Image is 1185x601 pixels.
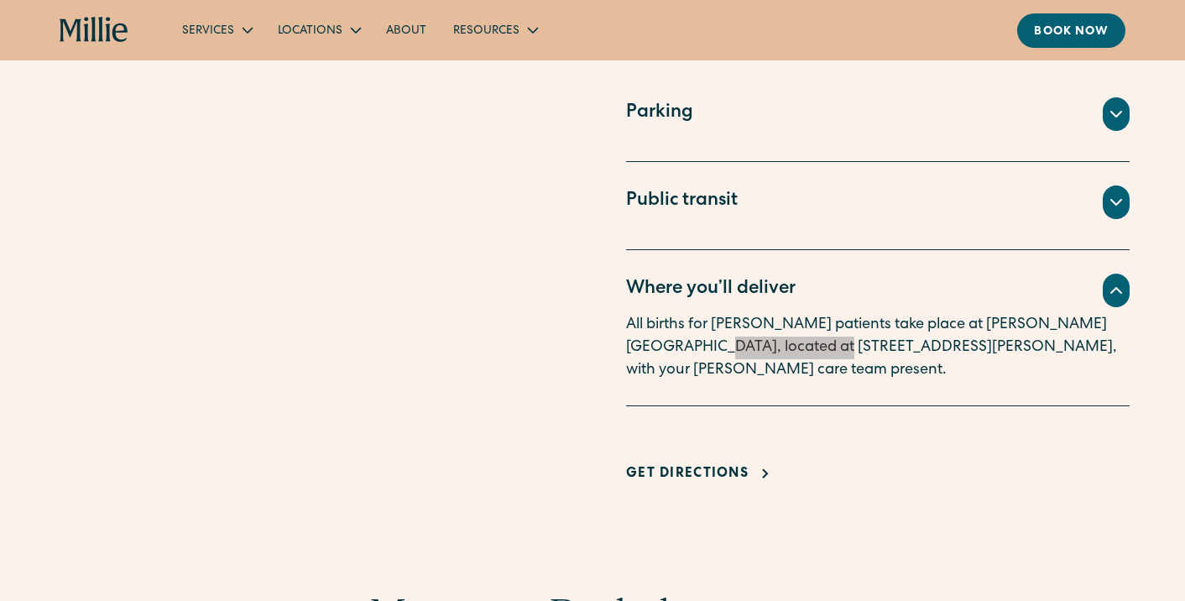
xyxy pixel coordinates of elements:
a: home [60,17,129,44]
div: Resources [440,16,550,44]
div: Get Directions [626,464,749,484]
div: Locations [278,23,342,40]
div: Book now [1034,24,1109,41]
div: Parking [626,100,693,128]
div: Services [182,23,234,40]
div: Resources [453,23,519,40]
div: Locations [264,16,373,44]
div: Services [169,16,264,44]
a: About [373,16,440,44]
p: All births for [PERSON_NAME] patients take place at [PERSON_NAME][GEOGRAPHIC_DATA], located at [S... [626,314,1130,382]
div: Where you’ll deliver [626,276,796,304]
a: Book now [1017,13,1125,48]
a: Get Directions [626,464,775,484]
div: Public transit [626,188,738,216]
